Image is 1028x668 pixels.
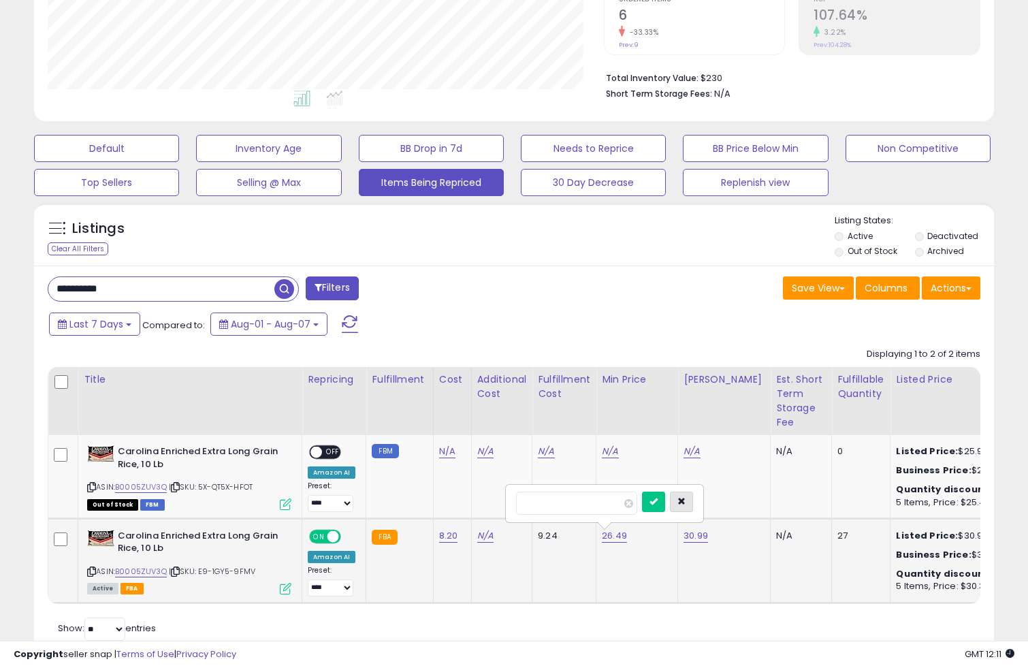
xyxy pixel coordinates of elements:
b: Business Price: [896,464,971,477]
span: FBA [121,583,144,594]
button: Items Being Repriced [359,169,504,196]
h2: 107.64% [814,7,980,26]
h5: Listings [72,219,125,238]
div: ASIN: [87,445,291,509]
label: Archived [927,245,964,257]
a: N/A [477,445,494,458]
div: Amazon AI [308,551,355,563]
div: Clear All Filters [48,242,108,255]
div: Min Price [602,372,672,387]
a: Terms of Use [116,648,174,661]
b: Listed Price: [896,529,958,542]
h2: 6 [619,7,785,26]
div: $30.62 [896,549,1009,561]
small: Prev: 9 [619,41,639,49]
div: 5 Items, Price: $30.38 [896,580,1009,592]
button: BB Price Below Min [683,135,828,162]
button: Save View [783,276,854,300]
div: $25.99 [896,445,1009,458]
strong: Copyright [14,648,63,661]
div: : [896,483,1009,496]
div: $30.99 [896,530,1009,542]
button: Last 7 Days [49,313,140,336]
b: Total Inventory Value: [606,72,698,84]
span: 2025-08-15 12:11 GMT [965,648,1014,661]
a: 26.49 [602,529,627,543]
div: Cost [439,372,466,387]
div: Preset: [308,481,355,512]
a: N/A [538,445,554,458]
label: Out of Stock [848,245,897,257]
div: Amazon AI [308,466,355,479]
div: 9.24 [538,530,585,542]
span: N/A [714,87,730,100]
div: 5 Items, Price: $25.48 [896,496,1009,509]
button: Inventory Age [196,135,341,162]
b: Listed Price: [896,445,958,458]
span: All listings currently available for purchase on Amazon [87,583,118,594]
small: FBA [372,530,397,545]
button: 30 Day Decrease [521,169,666,196]
b: Quantity discounts [896,567,994,580]
span: FBM [140,499,165,511]
span: Columns [865,281,907,295]
div: Fulfillment Cost [538,372,590,401]
a: 30.99 [684,529,708,543]
small: -33.33% [625,27,659,37]
a: N/A [684,445,700,458]
div: Title [84,372,296,387]
li: $230 [606,69,970,85]
img: 51RT8Y2FGCL._SL40_.jpg [87,530,114,546]
small: 3.22% [820,27,846,37]
span: | SKU: 5X-QT5X-HFOT [169,481,253,492]
span: All listings that are currently out of stock and unavailable for purchase on Amazon [87,499,138,511]
span: OFF [339,530,361,542]
button: Non Competitive [846,135,991,162]
img: 51RT8Y2FGCL._SL40_.jpg [87,445,114,462]
label: Active [848,230,873,242]
a: N/A [602,445,618,458]
span: ON [310,530,327,542]
span: Last 7 Days [69,317,123,331]
div: Repricing [308,372,360,387]
button: Needs to Reprice [521,135,666,162]
div: N/A [776,530,821,542]
button: Actions [922,276,980,300]
a: 8.20 [439,529,458,543]
div: Fulfillment [372,372,427,387]
span: | SKU: E9-1GY5-9FMV [169,566,255,577]
a: B0005ZUV3Q [115,481,167,493]
small: FBM [372,444,398,458]
div: Displaying 1 to 2 of 2 items [867,348,980,361]
span: Aug-01 - Aug-07 [231,317,310,331]
div: [PERSON_NAME] [684,372,765,387]
a: N/A [477,529,494,543]
button: Filters [306,276,359,300]
span: OFF [322,447,344,458]
div: Fulfillable Quantity [837,372,884,401]
label: Deactivated [927,230,978,242]
div: N/A [776,445,821,458]
button: Default [34,135,179,162]
div: ASIN: [87,530,291,593]
button: Columns [856,276,920,300]
a: N/A [439,445,455,458]
small: Prev: 104.28% [814,41,851,49]
div: Listed Price [896,372,1014,387]
b: Carolina Enriched Extra Long Grain Rice, 10 Lb [118,530,283,558]
button: BB Drop in 7d [359,135,504,162]
span: Compared to: [142,319,205,332]
b: Carolina Enriched Extra Long Grain Rice, 10 Lb [118,445,283,474]
b: Short Term Storage Fees: [606,88,712,99]
button: Aug-01 - Aug-07 [210,313,327,336]
div: : [896,568,1009,580]
div: seller snap | | [14,648,236,661]
div: Est. Short Term Storage Fee [776,372,826,430]
div: 0 [837,445,880,458]
div: Preset: [308,566,355,597]
button: Top Sellers [34,169,179,196]
button: Replenish view [683,169,828,196]
a: Privacy Policy [176,648,236,661]
b: Quantity discounts [896,483,994,496]
div: $25.68 [896,464,1009,477]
